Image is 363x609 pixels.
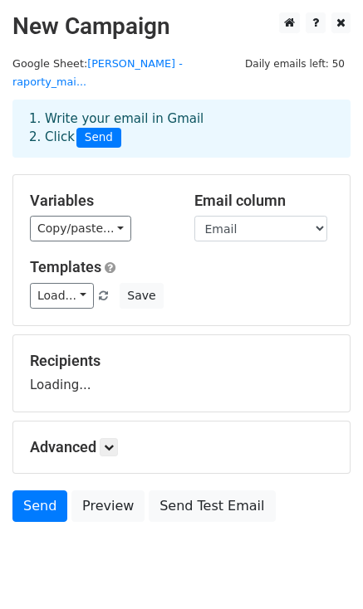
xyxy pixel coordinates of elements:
a: Preview [71,490,145,522]
a: Templates [30,258,101,275]
span: Send [76,128,121,148]
div: Loading... [30,352,333,395]
a: [PERSON_NAME] - raporty_mai... [12,57,183,89]
h2: New Campaign [12,12,351,41]
a: Send [12,490,67,522]
h5: Email column [194,192,334,210]
h5: Advanced [30,438,333,456]
span: Daily emails left: 50 [239,55,351,73]
h5: Recipients [30,352,333,370]
a: Copy/paste... [30,216,131,241]
div: 1. Write your email in Gmail 2. Click [17,110,346,148]
h5: Variables [30,192,169,210]
small: Google Sheet: [12,57,183,89]
a: Send Test Email [149,490,275,522]
button: Save [120,283,163,309]
a: Daily emails left: 50 [239,57,351,70]
a: Load... [30,283,94,309]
